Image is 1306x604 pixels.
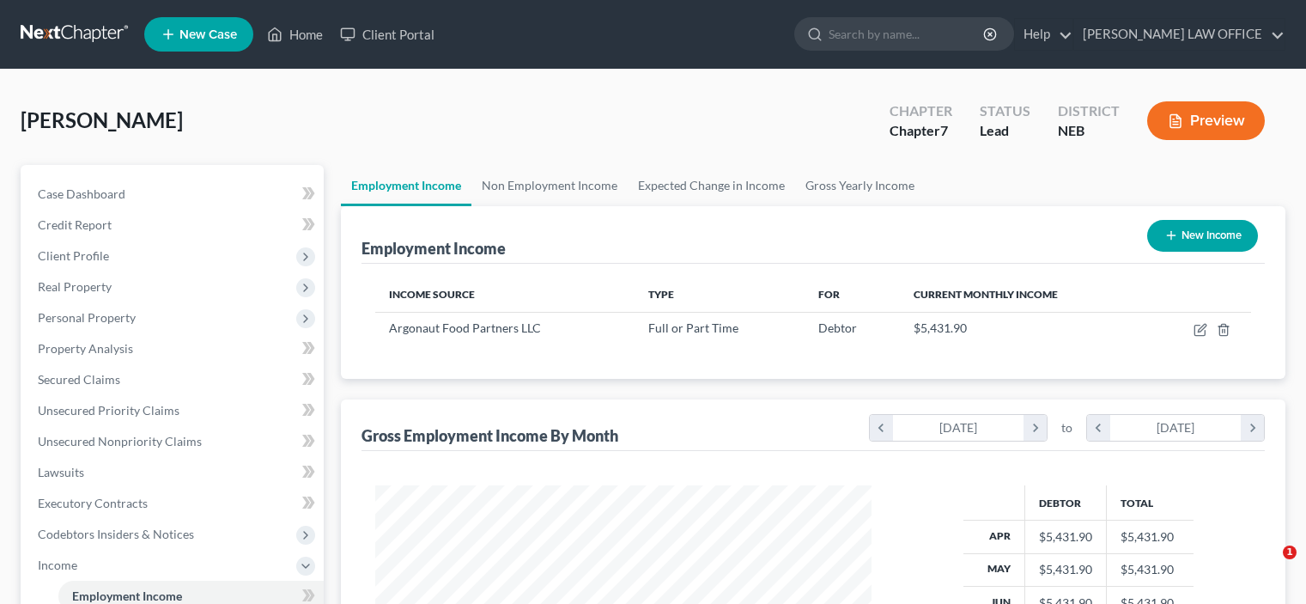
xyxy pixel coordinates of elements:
i: chevron_right [1024,415,1047,441]
span: Employment Income [72,589,182,603]
span: Credit Report [38,217,112,232]
span: $5,431.90 [914,320,967,335]
i: chevron_left [1087,415,1110,441]
div: [DATE] [893,415,1024,441]
div: Lead [980,121,1030,141]
span: Argonaut Food Partners LLC [389,320,541,335]
a: [PERSON_NAME] LAW OFFICE [1074,19,1285,50]
a: Case Dashboard [24,179,324,210]
i: chevron_left [870,415,893,441]
th: Debtor [1024,485,1106,520]
a: Credit Report [24,210,324,241]
div: $5,431.90 [1039,561,1092,578]
input: Search by name... [829,18,986,50]
span: Income Source [389,288,475,301]
a: Expected Change in Income [628,165,795,206]
a: Gross Yearly Income [795,165,925,206]
span: [PERSON_NAME] [21,107,183,132]
button: Preview [1147,101,1265,140]
a: Non Employment Income [471,165,628,206]
a: Home [258,19,331,50]
td: $5,431.90 [1106,521,1194,553]
span: Lawsuits [38,465,84,479]
td: $5,431.90 [1106,553,1194,586]
a: Help [1015,19,1072,50]
th: May [963,553,1025,586]
th: Total [1106,485,1194,520]
a: Lawsuits [24,457,324,488]
span: Property Analysis [38,341,133,356]
a: Secured Claims [24,364,324,395]
span: Secured Claims [38,372,120,387]
a: Executory Contracts [24,488,324,519]
button: New Income [1147,220,1258,252]
div: Status [980,101,1030,121]
a: Unsecured Priority Claims [24,395,324,426]
span: Unsecured Priority Claims [38,403,179,418]
div: Employment Income [361,238,506,259]
span: Codebtors Insiders & Notices [38,527,194,541]
div: NEB [1058,121,1120,141]
a: Client Portal [331,19,443,50]
span: 7 [940,122,948,138]
span: 1 [1283,546,1297,559]
span: Current Monthly Income [914,288,1058,301]
span: to [1061,419,1072,436]
span: New Case [179,28,237,41]
div: [DATE] [1110,415,1242,441]
iframe: Intercom live chat [1248,546,1289,587]
span: For [818,288,840,301]
span: Client Profile [38,248,109,263]
span: Debtor [818,320,857,335]
span: Income [38,558,77,572]
th: Apr [963,521,1025,553]
span: Personal Property [38,310,136,325]
div: $5,431.90 [1039,528,1092,546]
span: Unsecured Nonpriority Claims [38,434,202,448]
a: Property Analysis [24,333,324,364]
span: Executory Contracts [38,496,148,510]
div: Chapter [890,121,952,141]
a: Unsecured Nonpriority Claims [24,426,324,457]
i: chevron_right [1241,415,1264,441]
a: Employment Income [341,165,471,206]
div: Gross Employment Income By Month [361,425,618,446]
div: Chapter [890,101,952,121]
span: Real Property [38,279,112,294]
span: Full or Part Time [648,320,738,335]
span: Case Dashboard [38,186,125,201]
span: Type [648,288,674,301]
div: District [1058,101,1120,121]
